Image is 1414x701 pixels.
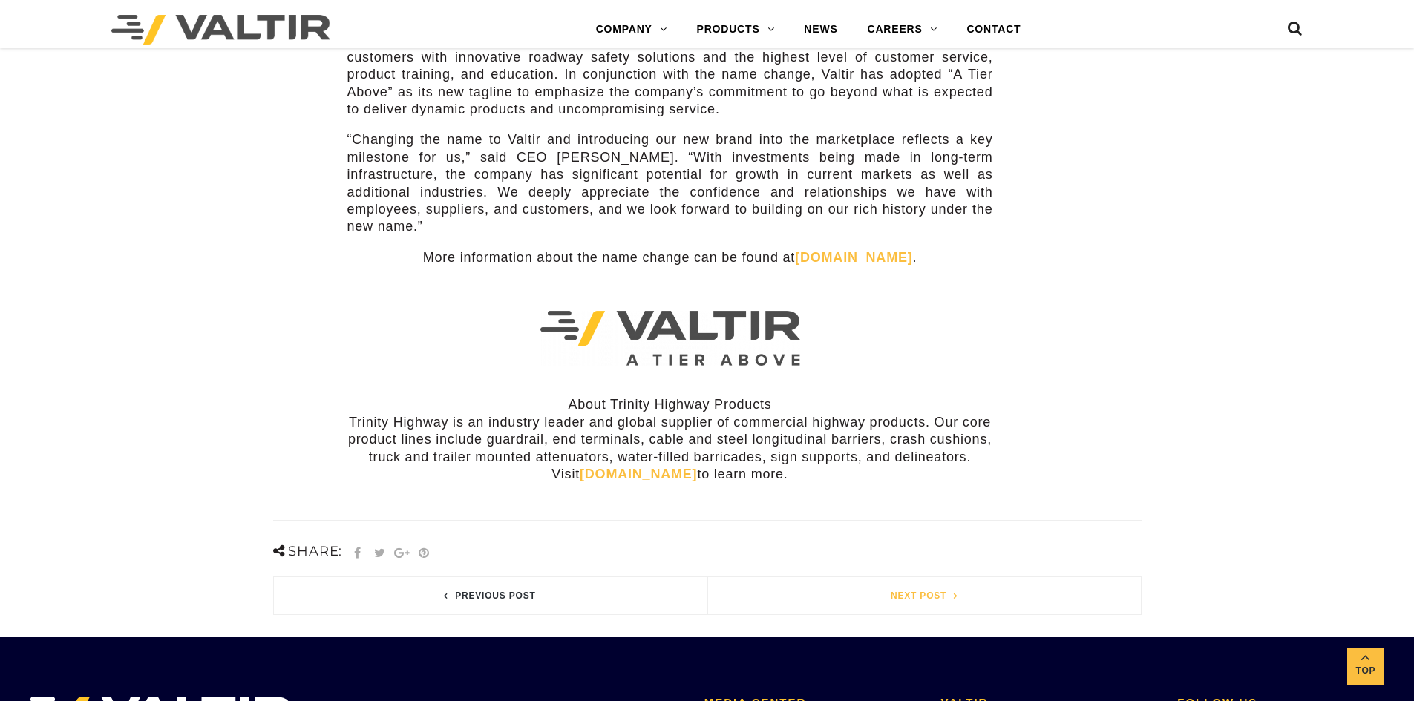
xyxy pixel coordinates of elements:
p: More information about the name change can be found at . [347,249,993,266]
p: “Changing the name to Valtir and introducing our new brand into the marketplace reflects a key mi... [347,131,993,235]
a: CAREERS [853,15,952,45]
a: CONTACT [952,15,1035,45]
p: The new name reinforces Trinity Highway’s long-time commitment to be an industry leader and globa... [347,14,993,118]
p: About Trinity Highway Products Trinity Highway is an industry leader and global supplier of comme... [347,396,993,483]
span: Share: [273,543,343,560]
a: NEWS [789,15,852,45]
a: [DOMAIN_NAME] [795,250,912,265]
a: [DOMAIN_NAME] [580,467,697,481]
a: Top [1347,648,1384,685]
img: Valtir [111,15,330,45]
span: Top [1347,662,1384,679]
a: Previous post [274,577,707,614]
a: Next post [707,577,1141,614]
a: PRODUCTS [682,15,790,45]
a: COMPANY [581,15,682,45]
